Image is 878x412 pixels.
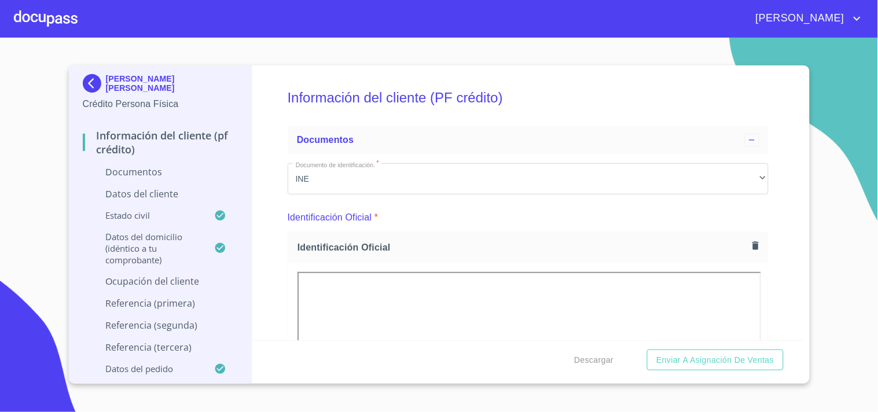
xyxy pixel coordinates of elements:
[83,128,238,156] p: Información del cliente (PF crédito)
[747,9,864,28] button: account of current user
[297,241,748,253] span: Identificación Oficial
[106,74,238,93] p: [PERSON_NAME] [PERSON_NAME]
[83,165,238,178] p: Documentos
[83,74,238,97] div: [PERSON_NAME] [PERSON_NAME]
[83,297,238,310] p: Referencia (primera)
[83,275,238,288] p: Ocupación del Cliente
[747,9,850,28] span: [PERSON_NAME]
[647,350,783,371] button: Enviar a Asignación de Ventas
[83,231,215,266] p: Datos del domicilio (idéntico a tu comprobante)
[574,353,614,367] span: Descargar
[83,74,106,93] img: Docupass spot blue
[297,135,354,145] span: Documentos
[570,350,618,371] button: Descargar
[83,319,238,332] p: Referencia (segunda)
[288,126,769,154] div: Documentos
[83,363,215,374] p: Datos del pedido
[288,74,769,122] h5: Información del cliente (PF crédito)
[288,163,769,194] div: INE
[656,353,774,367] span: Enviar a Asignación de Ventas
[83,187,238,200] p: Datos del cliente
[288,211,372,225] p: Identificación Oficial
[83,97,238,111] p: Crédito Persona Física
[83,209,215,221] p: Estado Civil
[83,341,238,354] p: Referencia (tercera)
